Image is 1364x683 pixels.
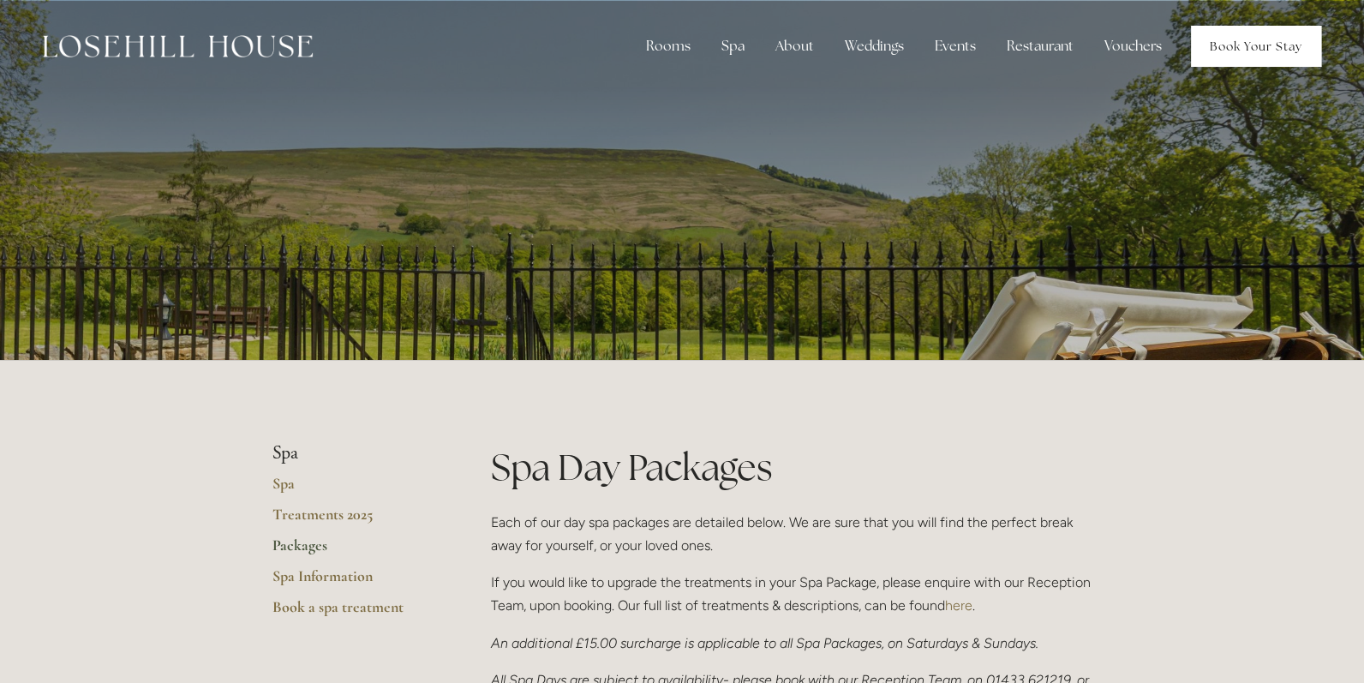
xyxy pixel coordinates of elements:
[1091,29,1176,63] a: Vouchers
[921,29,990,63] div: Events
[491,442,1092,493] h1: Spa Day Packages
[1191,26,1321,67] a: Book Your Stay
[272,536,436,566] a: Packages
[632,29,704,63] div: Rooms
[945,597,972,614] a: here
[272,597,436,628] a: Book a spa treatment
[272,442,436,464] li: Spa
[491,635,1038,651] em: An additional £15.00 surcharge is applicable to all Spa Packages, on Saturdays & Sundays.
[831,29,918,63] div: Weddings
[708,29,758,63] div: Spa
[272,474,436,505] a: Spa
[762,29,828,63] div: About
[491,511,1092,557] p: Each of our day spa packages are detailed below. We are sure that you will find the perfect break...
[993,29,1087,63] div: Restaurant
[43,35,313,57] img: Losehill House
[491,571,1092,617] p: If you would like to upgrade the treatments in your Spa Package, please enquire with our Receptio...
[272,566,436,597] a: Spa Information
[272,505,436,536] a: Treatments 2025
